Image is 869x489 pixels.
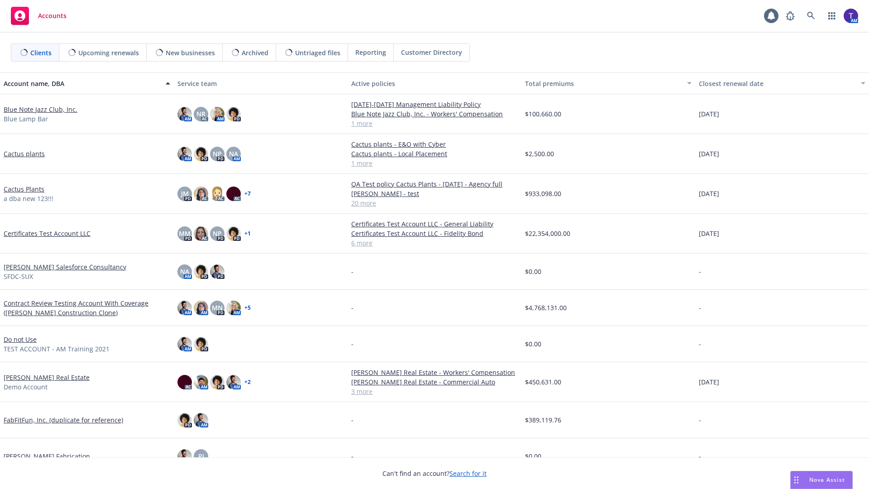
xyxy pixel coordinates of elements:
[213,229,222,238] span: NP
[699,229,719,238] span: [DATE]
[210,107,224,121] img: photo
[4,451,90,461] a: [PERSON_NAME] Fabrication
[699,149,719,158] span: [DATE]
[4,262,126,272] a: [PERSON_NAME] Salesforce Consultancy
[525,189,561,198] span: $933,098.00
[38,12,67,19] span: Accounts
[351,109,518,119] a: Blue Note Jazz Club, Inc. - Workers' Compensation
[699,189,719,198] span: [DATE]
[7,3,70,29] a: Accounts
[226,226,241,241] img: photo
[351,219,518,229] a: Certificates Test Account LLC - General Liability
[177,375,192,389] img: photo
[790,471,853,489] button: Nova Assist
[210,187,224,201] img: photo
[351,139,518,149] a: Cactus plants - E&O with Cyber
[525,149,554,158] span: $2,500.00
[177,79,344,88] div: Service team
[699,377,719,387] span: [DATE]
[179,229,191,238] span: MM
[177,413,192,427] img: photo
[525,339,541,349] span: $0.00
[210,375,224,389] img: photo
[521,72,695,94] button: Total premiums
[226,107,241,121] img: photo
[699,109,719,119] span: [DATE]
[194,413,208,427] img: photo
[4,272,33,281] span: SFDC-SUX
[226,375,241,389] img: photo
[699,79,855,88] div: Closest renewal date
[525,303,567,312] span: $4,768,131.00
[525,377,561,387] span: $450,631.00
[351,119,518,128] a: 1 more
[4,335,37,344] a: Do not Use
[351,149,518,158] a: Cactus plants - Local Placement
[351,415,353,425] span: -
[180,267,189,276] span: NA
[351,238,518,248] a: 6 more
[525,229,570,238] span: $22,354,000.00
[382,469,487,478] span: Can't find an account?
[213,149,222,158] span: NP
[525,79,682,88] div: Total premiums
[525,109,561,119] span: $100,660.00
[194,226,208,241] img: photo
[226,301,241,315] img: photo
[166,48,215,58] span: New businesses
[351,229,518,238] a: Certificates Test Account LLC - Fidelity Bond
[4,105,77,114] a: Blue Note Jazz Club, Inc.
[194,147,208,161] img: photo
[226,187,241,201] img: photo
[4,184,44,194] a: Cactus Plants
[844,9,858,23] img: photo
[194,375,208,389] img: photo
[194,301,208,315] img: photo
[177,449,192,464] img: photo
[695,72,869,94] button: Closest renewal date
[351,377,518,387] a: [PERSON_NAME] Real Estate - Commercial Auto
[4,114,48,124] span: Blue Lamp Bar
[4,194,53,203] span: a dba new 123!!!
[229,149,238,158] span: NA
[351,79,518,88] div: Active policies
[174,72,348,94] button: Service team
[244,305,251,311] a: + 5
[699,339,701,349] span: -
[351,339,353,349] span: -
[30,48,52,58] span: Clients
[244,231,251,236] a: + 1
[699,303,701,312] span: -
[781,7,799,25] a: Report a Bug
[525,451,541,461] span: $0.00
[198,451,204,461] span: PJ
[244,191,251,197] a: + 7
[351,189,518,198] a: [PERSON_NAME] - test
[823,7,841,25] a: Switch app
[351,387,518,396] a: 3 more
[177,107,192,121] img: photo
[78,48,139,58] span: Upcoming renewals
[177,301,192,315] img: photo
[809,476,845,484] span: Nova Assist
[699,415,701,425] span: -
[802,7,820,25] a: Search
[699,451,701,461] span: -
[4,229,91,238] a: Certificates Test Account LLC
[4,79,160,88] div: Account name, DBA
[177,337,192,351] img: photo
[194,187,208,201] img: photo
[196,109,205,119] span: NR
[401,48,462,57] span: Customer Directory
[351,100,518,109] a: [DATE]-[DATE] Management Liability Policy
[194,337,208,351] img: photo
[194,264,208,279] img: photo
[295,48,340,58] span: Untriaged files
[210,264,224,279] img: photo
[525,267,541,276] span: $0.00
[351,303,353,312] span: -
[351,158,518,168] a: 1 more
